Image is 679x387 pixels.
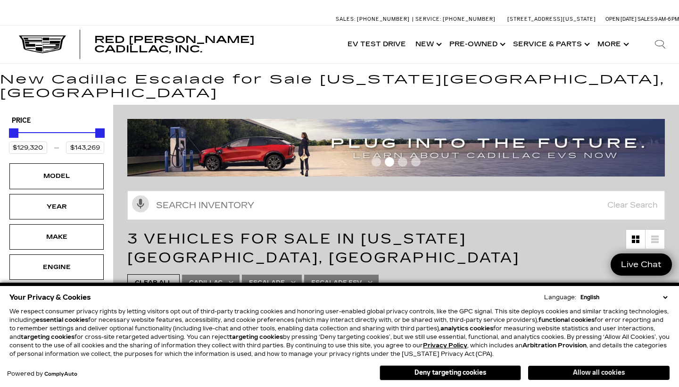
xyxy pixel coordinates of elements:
a: Privacy Policy [423,342,467,349]
div: Engine [33,262,80,272]
a: New [411,25,445,63]
span: Clear All [135,277,172,289]
img: Cadillac Dark Logo with Cadillac White Text [19,35,66,53]
span: Go to slide 2 [385,157,394,167]
span: [PHONE_NUMBER] [443,16,496,22]
strong: Arbitration Provision [522,342,587,349]
span: Sales: [336,16,356,22]
div: Model [33,171,80,181]
div: Price [9,125,104,154]
a: ComplyAuto [44,371,77,377]
div: EngineEngine [9,254,104,280]
div: MakeMake [9,224,104,250]
a: EV Test Drive [343,25,411,63]
div: Year [33,202,80,212]
p: We respect consumer privacy rights by letting visitors opt out of third-party tracking cookies an... [9,307,670,358]
button: Allow all cookies [528,366,670,380]
input: Minimum [9,142,47,154]
strong: functional cookies [538,317,595,323]
select: Language Select [578,293,670,302]
span: Escalade [249,277,285,289]
strong: analytics cookies [440,325,493,332]
strong: essential cookies [36,317,88,323]
div: Powered by [7,371,77,377]
span: [PHONE_NUMBER] [357,16,410,22]
div: Maximum Price [95,128,105,138]
span: Live Chat [616,259,666,270]
span: Cadillac [189,277,223,289]
div: Language: [544,294,576,300]
strong: targeting cookies [21,334,75,340]
span: Red [PERSON_NAME] Cadillac, Inc. [94,34,255,55]
a: Sales: [PHONE_NUMBER] [336,17,412,22]
img: ev-blog-post-banners4 [127,119,665,177]
div: YearYear [9,194,104,219]
a: Live Chat [611,253,672,276]
div: ModelModel [9,163,104,189]
a: [STREET_ADDRESS][US_STATE] [507,16,596,22]
a: Service: [PHONE_NUMBER] [412,17,498,22]
a: Red [PERSON_NAME] Cadillac, Inc. [94,35,333,54]
h5: Price [12,117,101,125]
span: 3 Vehicles for Sale in [US_STATE][GEOGRAPHIC_DATA], [GEOGRAPHIC_DATA] [127,230,520,266]
button: More [593,25,632,63]
span: Service: [415,16,441,22]
div: Make [33,232,80,242]
div: Minimum Price [9,128,18,138]
span: Go to slide 4 [411,157,421,167]
input: Maximum [66,142,104,154]
span: Go to slide 3 [398,157,407,167]
a: Pre-Owned [445,25,508,63]
strong: targeting cookies [229,334,283,340]
input: Search Inventory [127,191,665,220]
span: Sales: [638,16,654,22]
svg: Click to toggle on voice search [132,195,149,212]
button: Deny targeting cookies [380,365,521,380]
span: Escalade ESV [311,277,362,289]
span: Open [DATE] [605,16,637,22]
a: Service & Parts [508,25,593,63]
span: Go to slide 1 [372,157,381,167]
span: 9 AM-6 PM [654,16,679,22]
span: Your Privacy & Cookies [9,291,91,304]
